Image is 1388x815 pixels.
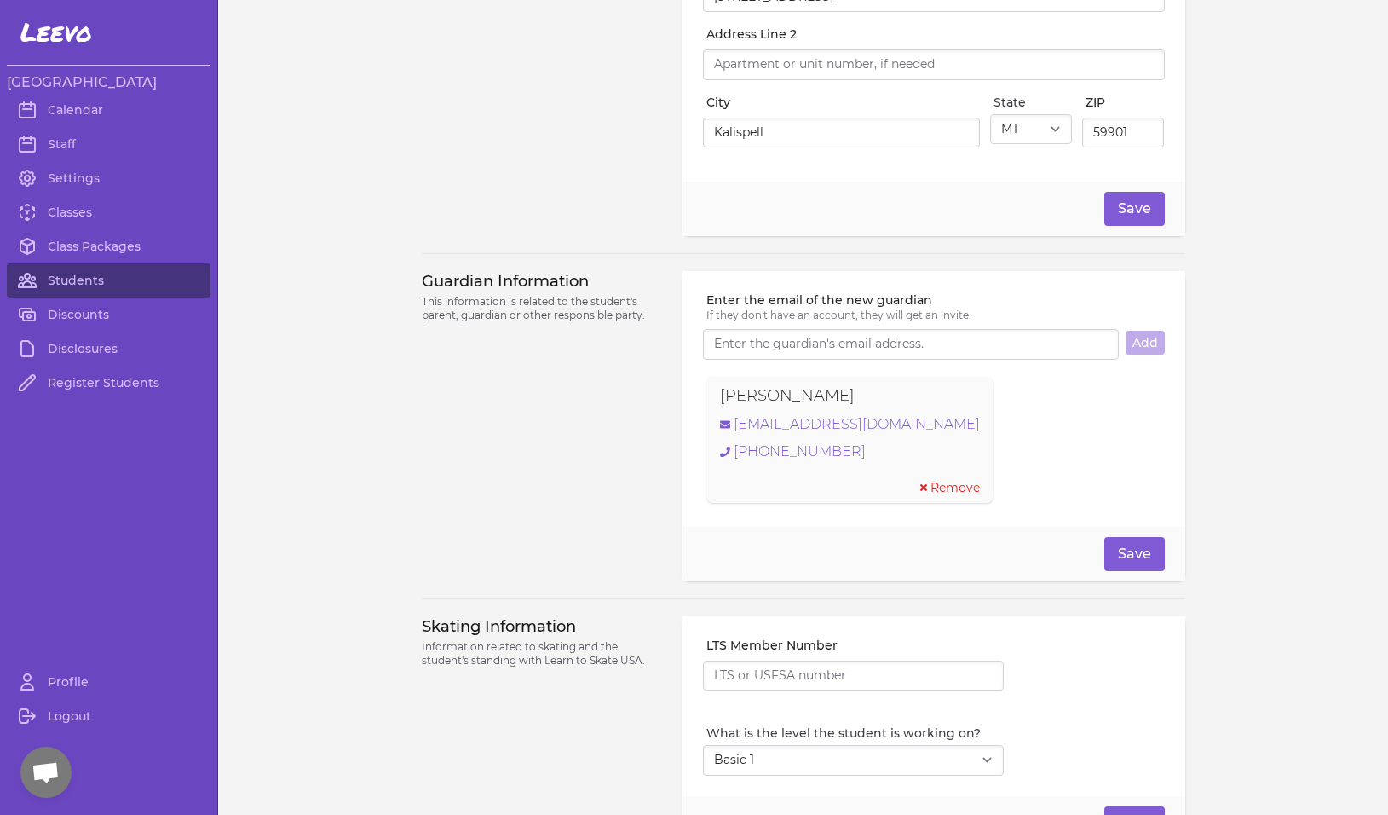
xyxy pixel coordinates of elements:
input: LTS or USFSA number [703,661,1004,691]
label: State [993,94,1072,111]
button: Remove [920,479,980,496]
a: Discounts [7,298,210,332]
a: Disclosures [7,332,210,366]
a: Class Packages [7,229,210,263]
p: If they don't have an account, they will get an invite. [706,309,1164,322]
a: Logout [7,699,210,733]
p: [PERSON_NAME] [720,384,855,407]
a: [EMAIL_ADDRESS][DOMAIN_NAME] [720,414,980,435]
label: Address Line 2 [706,26,1164,43]
h3: Guardian Information [422,271,663,292]
label: ZIP [1086,94,1164,111]
a: Classes [7,195,210,229]
a: Calendar [7,93,210,127]
button: Save [1104,192,1165,226]
button: Save [1104,537,1165,571]
a: [PHONE_NUMBER] [720,442,980,462]
a: Profile [7,665,210,699]
input: Apartment or unit number, if needed [703,49,1164,80]
h3: [GEOGRAPHIC_DATA] [7,72,210,93]
a: Students [7,263,210,298]
input: Enter the guardian's email address. [703,329,1118,360]
label: What is the level the student is working on? [706,725,1004,742]
h3: Skating Information [422,616,663,637]
span: Remove [930,479,980,496]
button: Add [1126,331,1165,355]
a: Register Students [7,366,210,400]
p: Information related to skating and the student's standing with Learn to Skate USA. [422,640,663,668]
a: Staff [7,127,210,161]
label: Enter the email of the new guardian [706,292,1164,309]
a: Settings [7,161,210,195]
label: City [706,94,980,111]
p: This information is related to the student's parent, guardian or other responsible party. [422,295,663,322]
div: Open chat [20,747,72,798]
label: LTS Member Number [706,637,1004,654]
span: Leevo [20,17,92,48]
